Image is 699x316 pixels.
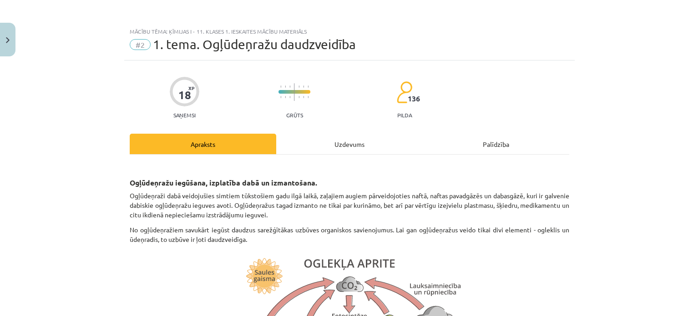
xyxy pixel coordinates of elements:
[6,37,10,43] img: icon-close-lesson-0947bae3869378f0d4975bcd49f059093ad1ed9edebbc8119c70593378902aed.svg
[299,85,299,88] img: icon-short-line-57e1e144782c952c97e751825c79c345078a6d821885a25fce030b3d8c18986b.svg
[408,95,420,103] span: 136
[188,85,194,90] span: XP
[178,89,191,101] div: 18
[308,96,309,98] img: icon-short-line-57e1e144782c952c97e751825c79c345078a6d821885a25fce030b3d8c18986b.svg
[286,112,303,118] p: Grūts
[308,85,309,88] img: icon-short-line-57e1e144782c952c97e751825c79c345078a6d821885a25fce030b3d8c18986b.svg
[303,85,304,88] img: icon-short-line-57e1e144782c952c97e751825c79c345078a6d821885a25fce030b3d8c18986b.svg
[423,134,569,154] div: Palīdzība
[130,178,317,187] b: Ogļūdeņražu iegūšana, izplatība dabā un izmantošana.
[130,134,276,154] div: Apraksts
[153,37,356,52] span: 1. tema. Ogļūdeņražu daudzveidība
[285,85,286,88] img: icon-short-line-57e1e144782c952c97e751825c79c345078a6d821885a25fce030b3d8c18986b.svg
[130,39,151,50] span: #2
[130,225,569,244] p: No ogļūdeņražiem savukārt iegūst daudzus sarežģītākas uzbūves organiskos savienojumus. Lai gan og...
[276,134,423,154] div: Uzdevums
[130,191,569,220] p: Ogļūdeņraži dabā veidojušies simtiem tūkstošiem gadu ilgā laikā, zaļajiem augiem pārveidojoties n...
[170,112,199,118] p: Saņemsi
[280,96,281,98] img: icon-short-line-57e1e144782c952c97e751825c79c345078a6d821885a25fce030b3d8c18986b.svg
[396,81,412,104] img: students-c634bb4e5e11cddfef0936a35e636f08e4e9abd3cc4e673bd6f9a4125e45ecb1.svg
[397,112,412,118] p: pilda
[294,83,295,101] img: icon-long-line-d9ea69661e0d244f92f715978eff75569469978d946b2353a9bb055b3ed8787d.svg
[299,96,299,98] img: icon-short-line-57e1e144782c952c97e751825c79c345078a6d821885a25fce030b3d8c18986b.svg
[280,85,281,88] img: icon-short-line-57e1e144782c952c97e751825c79c345078a6d821885a25fce030b3d8c18986b.svg
[285,96,286,98] img: icon-short-line-57e1e144782c952c97e751825c79c345078a6d821885a25fce030b3d8c18986b.svg
[303,96,304,98] img: icon-short-line-57e1e144782c952c97e751825c79c345078a6d821885a25fce030b3d8c18986b.svg
[130,28,569,35] div: Mācību tēma: Ķīmijas i - 11. klases 1. ieskaites mācību materiāls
